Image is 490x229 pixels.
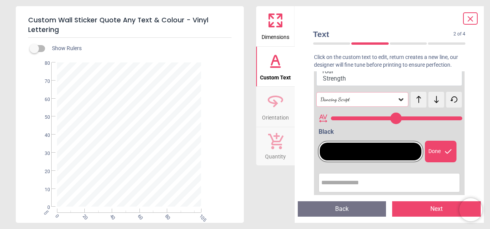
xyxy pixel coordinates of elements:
span: 80 [35,60,50,67]
button: Custom Text [256,47,295,87]
div: Dancing Script [320,96,398,103]
button: Find Your Strength [316,57,463,86]
span: Quantity [265,149,286,161]
button: Quantity [256,127,295,166]
span: Dimensions [262,30,289,41]
button: Orientation [256,87,295,127]
p: Click on the custom text to edit, return creates a new line, our designer will fine tune before p... [307,54,472,69]
span: Text [313,29,454,40]
span: Custom Text [260,70,291,82]
div: Show Rulers [34,44,244,53]
button: Dimensions [256,6,295,46]
button: Next [392,201,481,217]
div: Black [319,128,463,136]
button: Back [298,201,386,217]
span: 2 of 4 [453,31,465,37]
div: Done [425,141,456,162]
span: Orientation [262,110,289,122]
iframe: Brevo live chat [459,198,482,221]
h5: Custom Wall Sticker Quote Any Text & Colour - Vinyl Lettering [28,12,232,38]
